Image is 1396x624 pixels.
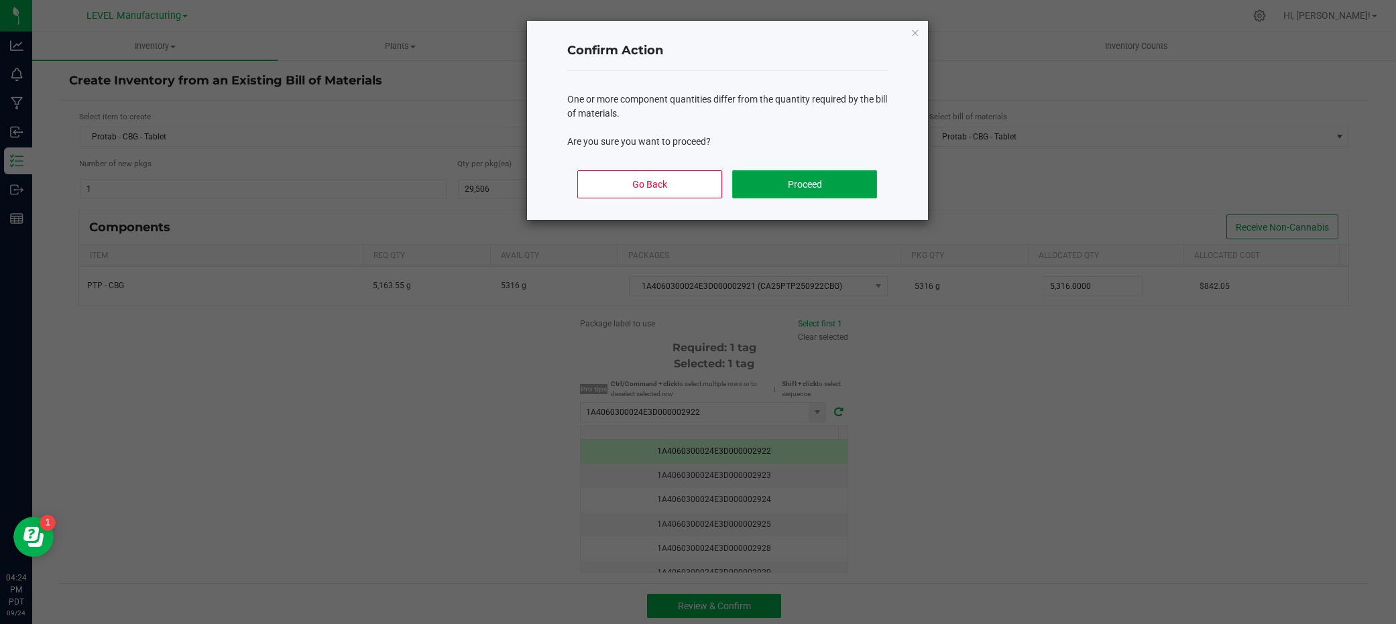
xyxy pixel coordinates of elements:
button: Proceed [732,170,876,198]
iframe: Resource center [13,517,54,557]
p: One or more component quantities differ from the quantity required by the bill of materials. [567,92,888,121]
iframe: Resource center unread badge [40,515,56,531]
p: Are you sure you want to proceed? [567,135,888,149]
h4: Confirm Action [567,42,888,60]
button: Close [911,24,920,40]
button: Go Back [577,170,721,198]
